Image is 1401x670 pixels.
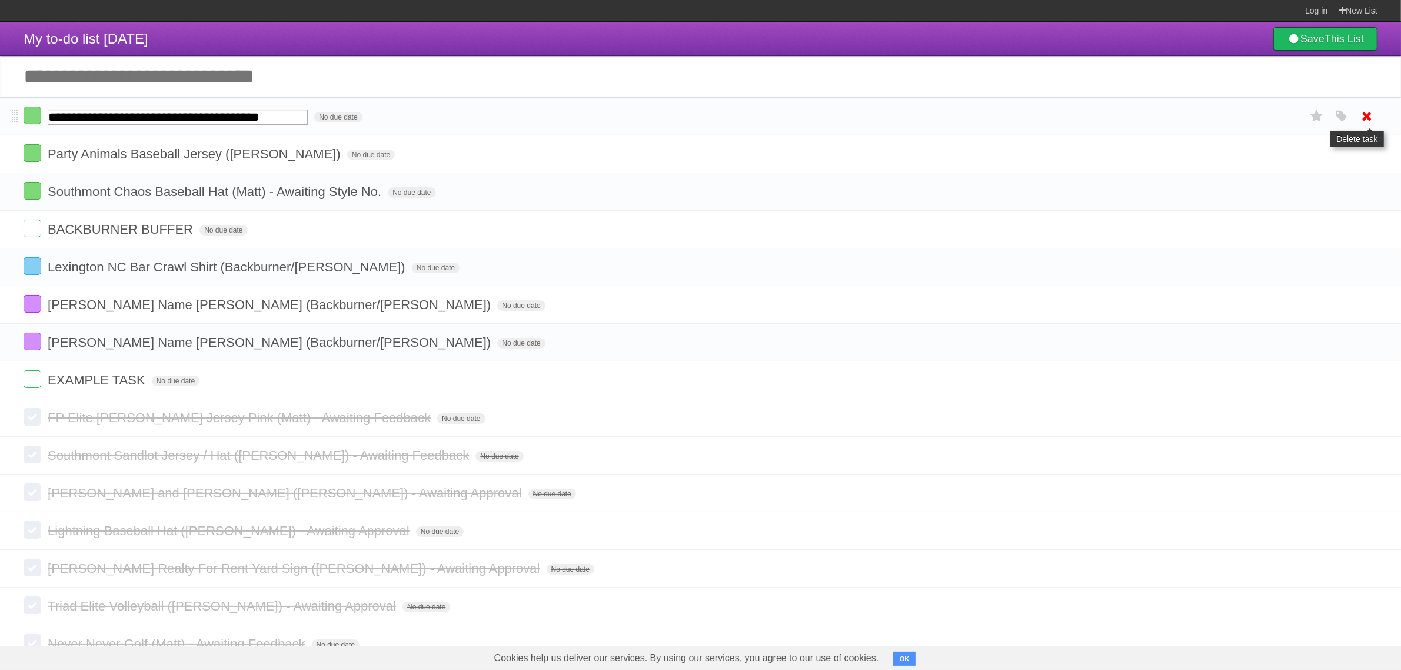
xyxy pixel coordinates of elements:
[24,295,41,313] label: Done
[24,257,41,275] label: Done
[48,486,524,500] span: [PERSON_NAME] and [PERSON_NAME] ([PERSON_NAME]) - Awaiting Approval
[482,646,891,670] span: Cookies help us deliver our services. By using our services, you agree to our use of cookies.
[24,446,41,463] label: Done
[893,652,916,666] button: OK
[497,338,545,349] span: No due date
[1273,27,1377,51] a: SaveThis List
[416,526,464,537] span: No due date
[48,373,148,387] span: EXAMPLE TASK
[24,521,41,539] label: Done
[24,182,41,200] label: Done
[475,451,523,462] span: No due date
[24,596,41,614] label: Done
[24,634,41,652] label: Done
[24,31,148,47] span: My to-do list [DATE]
[48,523,412,538] span: Lightning Baseball Hat ([PERSON_NAME]) - Awaiting Approval
[412,263,460,273] span: No due date
[528,489,576,499] span: No due date
[24,408,41,426] label: Done
[48,599,399,613] span: Triad Elite Volleyball ([PERSON_NAME]) - Awaiting Approval
[152,376,199,386] span: No due date
[388,187,435,198] span: No due date
[48,636,308,651] span: Never Never Golf (Matt) - Awaiting Feedback
[1306,107,1328,126] label: Star task
[312,639,360,650] span: No due date
[1325,33,1364,45] b: This List
[48,448,472,463] span: Southmont Sandlot Jersey / Hat ([PERSON_NAME]) - Awaiting Feedback
[314,112,362,122] span: No due date
[48,335,494,350] span: [PERSON_NAME] Name [PERSON_NAME] (Backburner/[PERSON_NAME])
[24,370,41,388] label: Done
[24,220,41,237] label: Done
[24,483,41,501] label: Done
[24,107,41,124] label: Done
[48,561,543,576] span: [PERSON_NAME] Realty For Rent Yard Sign ([PERSON_NAME]) - Awaiting Approval
[48,410,434,425] span: FP Elite [PERSON_NAME] Jersey Pink (Matt) - Awaiting Feedback
[437,413,485,424] span: No due date
[547,564,594,575] span: No due date
[24,559,41,576] label: Done
[497,300,545,311] span: No due date
[48,222,196,237] span: BACKBURNER BUFFER
[402,602,450,612] span: No due date
[48,184,384,199] span: Southmont Chaos Baseball Hat (Matt) - Awaiting Style No.
[24,144,41,162] label: Done
[199,225,247,236] span: No due date
[24,333,41,350] label: Done
[48,147,344,161] span: Party Animals Baseball Jersey ([PERSON_NAME])
[347,150,395,160] span: No due date
[48,260,408,274] span: Lexington NC Bar Crawl Shirt (Backburner/[PERSON_NAME])
[48,297,494,312] span: [PERSON_NAME] Name [PERSON_NAME] (Backburner/[PERSON_NAME])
